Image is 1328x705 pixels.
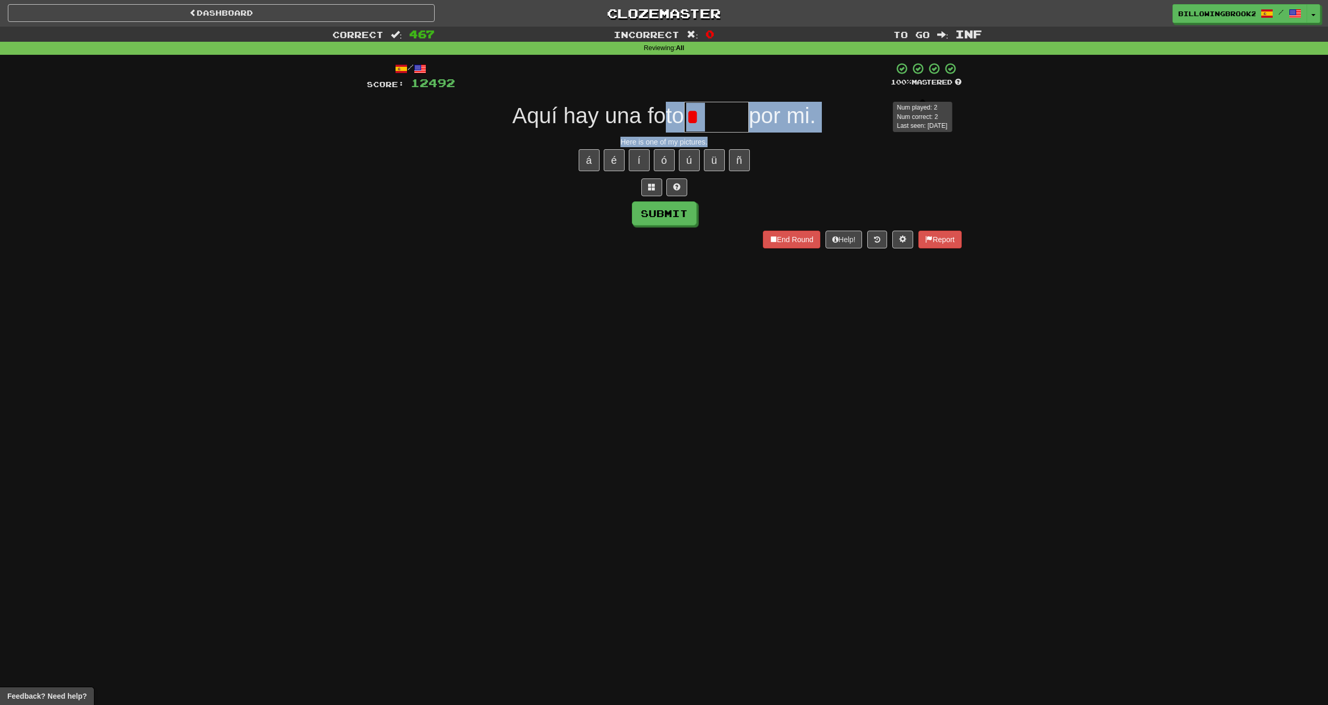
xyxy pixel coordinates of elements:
[825,231,863,248] button: Help!
[411,76,455,89] span: 12492
[729,149,750,171] button: ñ
[579,149,600,171] button: á
[614,29,679,40] span: Incorrect
[367,137,962,147] div: Here is one of my pictures.
[604,149,625,171] button: é
[367,80,404,89] span: Score:
[367,62,455,75] div: /
[687,30,698,39] span: :
[676,44,684,52] strong: All
[893,29,930,40] span: To go
[891,78,912,86] span: 100 %
[897,122,948,129] span: Last seen: [DATE]
[763,231,820,248] button: End Round
[654,149,675,171] button: ó
[450,4,877,22] a: Clozemaster
[749,103,816,128] span: por mi.
[1173,4,1307,23] a: BillowingBrook2424 /
[918,231,961,248] button: Report
[937,30,949,39] span: :
[409,28,435,40] span: 467
[512,103,684,128] span: Aquí hay una foto
[1178,9,1255,18] span: BillowingBrook2424
[332,29,384,40] span: Correct
[7,691,87,701] span: Open feedback widget
[641,178,662,196] button: Switch sentence to multiple choice alt+p
[867,231,887,248] button: Round history (alt+y)
[632,201,697,225] button: Submit
[679,149,700,171] button: ú
[1278,8,1284,16] span: /
[629,149,650,171] button: í
[666,178,687,196] button: Single letter hint - you only get 1 per sentence and score half the points! alt+h
[391,30,402,39] span: :
[897,104,937,111] span: Num played: 2
[705,28,714,40] span: 0
[897,113,938,121] span: Num correct: 2
[955,28,982,40] span: Inf
[704,149,725,171] button: ü
[891,78,962,87] div: Mastered
[8,4,435,22] a: Dashboard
